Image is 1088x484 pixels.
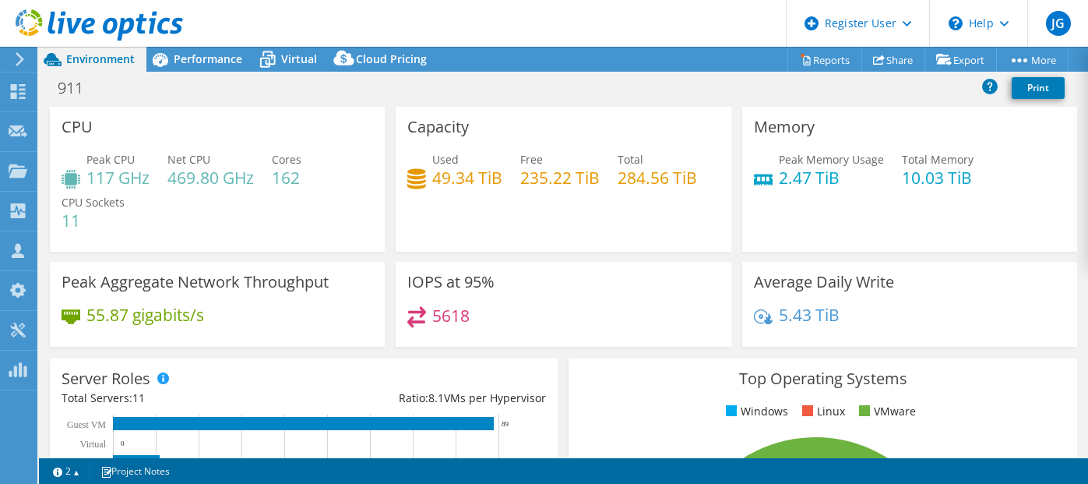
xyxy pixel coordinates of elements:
span: Total Memory [902,152,974,167]
text: 89 [502,420,509,428]
text: 0 [121,440,125,447]
span: Performance [174,51,242,66]
li: VMware [855,403,916,420]
a: Reports [787,48,862,72]
span: Virtual [281,51,317,66]
h3: Peak Aggregate Network Throughput [62,274,329,291]
h4: 162 [272,169,301,186]
a: Print [1012,77,1065,99]
span: Free [520,152,543,167]
span: Net CPU [167,152,210,167]
h3: CPU [62,118,93,136]
h4: 5.43 TiB [779,306,840,323]
a: Project Notes [90,461,181,481]
h4: 49.34 TiB [432,169,502,186]
h3: Average Daily Write [754,274,894,291]
h4: 5618 [432,307,470,324]
span: JG [1046,11,1071,36]
a: 2 [42,461,90,481]
a: Share [861,48,925,72]
h3: IOPS at 95% [407,274,495,291]
span: Peak Memory Usage [779,152,884,167]
h4: 55.87 gigabits/s [86,306,204,323]
text: Guest VM [67,419,106,430]
h3: Top Operating Systems [580,370,1065,387]
div: Ratio: VMs per Hypervisor [304,390,546,407]
a: More [996,48,1069,72]
span: Environment [66,51,135,66]
text: Hypervisor [64,458,106,468]
li: Linux [798,403,845,420]
h4: 10.03 TiB [902,169,974,186]
h4: 11 [62,212,125,229]
a: Export [924,48,997,72]
span: Cores [272,152,301,167]
h1: 911 [51,79,107,97]
h4: 284.56 TiB [618,169,697,186]
span: Used [432,152,459,167]
h4: 117 GHz [86,169,150,186]
h3: Capacity [407,118,469,136]
h4: 469.80 GHz [167,169,254,186]
span: 11 [132,390,145,405]
li: Windows [722,403,788,420]
h3: Server Roles [62,370,150,387]
span: 8.1 [428,390,444,405]
span: Peak CPU [86,152,135,167]
h3: Memory [754,118,815,136]
span: CPU Sockets [62,195,125,210]
span: Total [618,152,643,167]
text: Virtual [80,439,107,450]
svg: \n [949,16,963,30]
div: Total Servers: [62,390,304,407]
span: Cloud Pricing [356,51,427,66]
h4: 235.22 TiB [520,169,600,186]
h4: 2.47 TiB [779,169,884,186]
